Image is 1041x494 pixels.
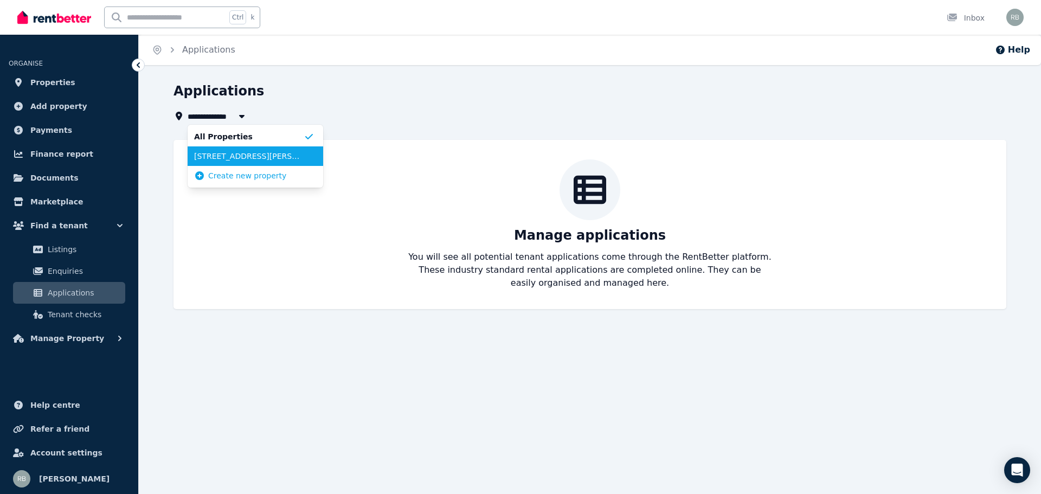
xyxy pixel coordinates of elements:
a: Documents [9,167,130,189]
span: [PERSON_NAME] [39,472,110,485]
a: Add property [9,95,130,117]
span: Add property [30,100,87,113]
a: Tenant checks [13,304,125,325]
span: Enquiries [48,265,121,278]
span: Payments [30,124,72,137]
a: Finance report [9,143,130,165]
button: Find a tenant [9,215,130,236]
span: Documents [30,171,79,184]
p: You will see all potential tenant applications come through the RentBetter platform. These indust... [408,251,772,290]
p: Manage applications [514,227,666,244]
span: ORGANISE [9,60,43,67]
span: Ctrl [229,10,246,24]
span: k [250,13,254,22]
span: Find a tenant [30,219,88,232]
img: Rick Baek [13,470,30,487]
span: Finance report [30,147,93,161]
span: Listings [48,243,121,256]
a: Account settings [9,442,130,464]
a: Marketplace [9,191,130,213]
button: Help [995,43,1030,56]
a: Listings [13,239,125,260]
button: Manage Property [9,328,130,349]
a: Payments [9,119,130,141]
a: Properties [9,72,130,93]
h1: Applications [173,82,264,100]
span: Manage Property [30,332,104,345]
span: Create new property [208,170,286,181]
a: Applications [13,282,125,304]
span: All Properties [194,131,304,142]
span: Tenant checks [48,308,121,321]
a: Enquiries [13,260,125,282]
span: Properties [30,76,75,89]
nav: Breadcrumb [139,35,248,65]
span: Help centre [30,399,80,412]
span: Marketplace [30,195,83,208]
span: Refer a friend [30,422,89,435]
div: Inbox [947,12,985,23]
img: RentBetter [17,9,91,25]
span: [STREET_ADDRESS][PERSON_NAME] [194,151,304,162]
a: Refer a friend [9,418,130,440]
a: Help centre [9,394,130,416]
a: Applications [182,44,235,55]
span: Applications [48,286,121,299]
img: Rick Baek [1006,9,1024,26]
div: Open Intercom Messenger [1004,457,1030,483]
span: Account settings [30,446,102,459]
